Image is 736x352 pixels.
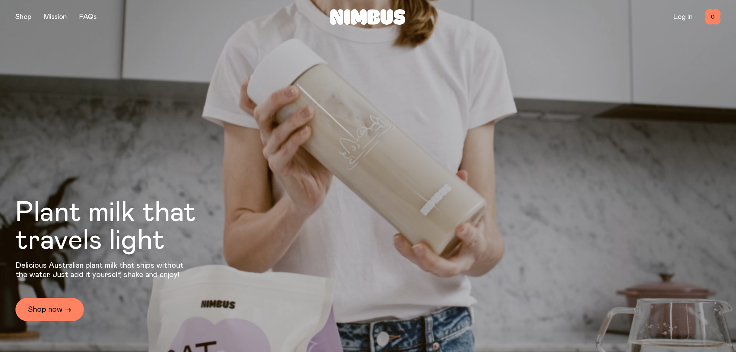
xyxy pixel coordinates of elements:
[15,298,84,321] a: Shop now →
[673,14,693,20] a: Log In
[44,14,67,20] a: Mission
[705,9,721,25] button: 0
[79,14,97,20] a: FAQs
[15,199,238,255] h1: Plant milk that travels light
[15,261,189,279] p: Delicious Australian plant milk that ships without the water. Just add it yourself, shake and enjoy!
